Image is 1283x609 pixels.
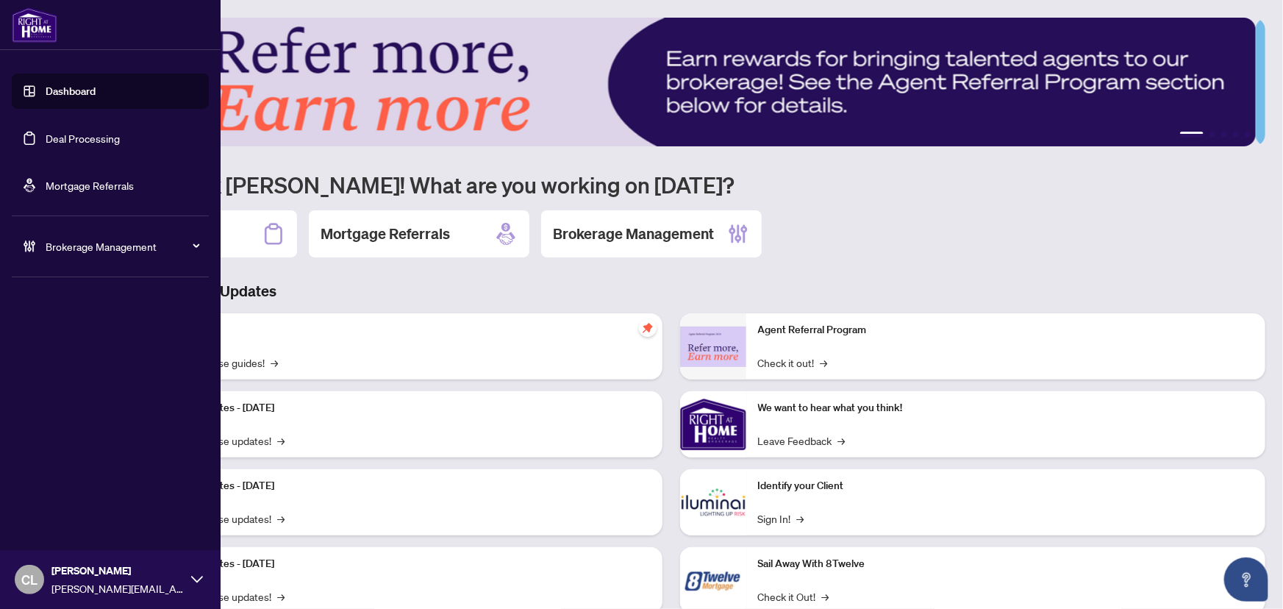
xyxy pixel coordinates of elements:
[838,432,846,449] span: →
[154,400,651,416] p: Platform Updates - [DATE]
[758,478,1254,494] p: Identify your Client
[822,588,829,605] span: →
[154,322,651,338] p: Self-Help
[154,556,651,572] p: Platform Updates - [DATE]
[277,588,285,605] span: →
[758,556,1254,572] p: Sail Away With 8Twelve
[321,224,450,244] h2: Mortgage Referrals
[1233,132,1239,138] button: 4
[46,85,96,98] a: Dashboard
[821,355,828,371] span: →
[758,588,829,605] a: Check it Out!→
[46,132,120,145] a: Deal Processing
[797,510,804,527] span: →
[76,171,1265,199] h1: Welcome back [PERSON_NAME]! What are you working on [DATE]?
[1224,558,1268,602] button: Open asap
[758,400,1254,416] p: We want to hear what you think!
[680,327,746,367] img: Agent Referral Program
[46,179,134,192] a: Mortgage Referrals
[76,18,1256,146] img: Slide 0
[51,563,184,579] span: [PERSON_NAME]
[758,355,828,371] a: Check it out!→
[1245,132,1251,138] button: 5
[553,224,714,244] h2: Brokerage Management
[680,469,746,535] img: Identify your Client
[277,510,285,527] span: →
[1221,132,1227,138] button: 3
[12,7,57,43] img: logo
[277,432,285,449] span: →
[639,319,657,337] span: pushpin
[680,391,746,457] img: We want to hear what you think!
[51,580,184,596] span: [PERSON_NAME][EMAIL_ADDRESS][DOMAIN_NAME]
[758,510,804,527] a: Sign In!→
[21,569,37,590] span: CL
[1180,132,1204,138] button: 1
[154,478,651,494] p: Platform Updates - [DATE]
[1209,132,1215,138] button: 2
[758,322,1254,338] p: Agent Referral Program
[271,355,278,371] span: →
[76,281,1265,302] h3: Brokerage & Industry Updates
[758,432,846,449] a: Leave Feedback→
[46,238,199,254] span: Brokerage Management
